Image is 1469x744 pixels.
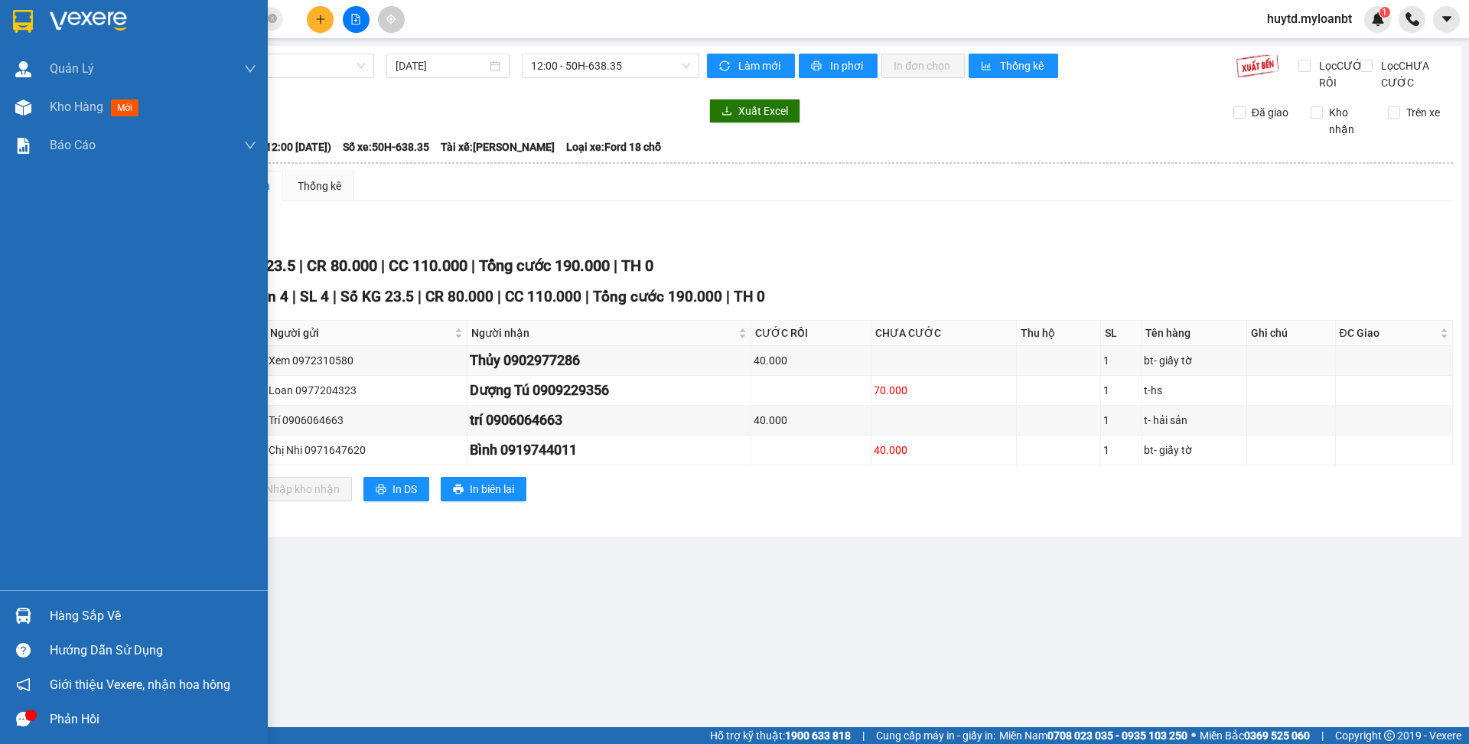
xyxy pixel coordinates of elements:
[392,481,417,498] span: In DS
[471,256,475,275] span: |
[418,288,422,305] span: |
[969,54,1058,78] button: bar-chartThống kê
[999,727,1187,744] span: Miền Nam
[340,288,414,305] span: Số KG 23.5
[874,442,1014,458] div: 40.000
[707,54,795,78] button: syncLàm mới
[453,484,464,496] span: printer
[441,477,526,501] button: printerIn biên lai
[1405,12,1419,26] img: phone-icon
[1313,57,1372,91] span: Lọc CƯỚC RỒI
[1379,7,1390,18] sup: 1
[15,138,31,154] img: solution-icon
[111,100,138,116] span: mới
[6,6,77,49] strong: Nhà xe Mỹ Loan
[315,14,326,24] span: plus
[244,63,256,75] span: down
[719,60,732,73] span: sync
[621,256,653,275] span: TH 0
[1247,321,1336,346] th: Ghi chú
[709,99,800,123] button: downloadXuất Excel
[479,256,610,275] span: Tổng cước 190.000
[6,100,75,114] span: 0968278298
[471,325,735,341] span: Người nhận
[50,59,94,78] span: Quản Lý
[1384,730,1395,741] span: copyright
[343,6,370,33] button: file-add
[1144,442,1243,458] div: bt- giấy tờ
[270,325,451,341] span: Người gửi
[881,54,965,78] button: In đơn chọn
[1000,57,1046,74] span: Thống kê
[244,139,256,152] span: down
[470,481,514,498] span: In biên lai
[50,708,256,731] div: Phản hồi
[470,350,748,371] div: Thủy 0902977286
[386,14,396,24] span: aim
[50,639,256,662] div: Hướng dẫn sử dụng
[470,410,748,431] div: trí 0906064663
[726,288,730,305] span: |
[1371,12,1385,26] img: icon-new-feature
[721,106,732,118] span: download
[307,256,377,275] span: CR 80.000
[1103,382,1138,399] div: 1
[710,727,851,744] span: Hỗ trợ kỹ thuật:
[396,57,487,74] input: 15/10/2025
[1103,412,1138,429] div: 1
[531,54,690,77] span: 12:00 - 50H-638.35
[6,54,72,97] span: 33 Bác Ái, P Phước Hội, TX Lagi
[269,352,464,369] div: Xem 0972310580
[269,442,464,458] div: Chị Nhi 0971647620
[1440,12,1454,26] span: caret-down
[298,178,341,194] div: Thống kê
[269,382,464,399] div: Loan 0977204323
[830,57,865,74] span: In phơi
[376,484,386,496] span: printer
[1191,733,1196,739] span: ⚪️
[505,288,581,305] span: CC 110.000
[1246,104,1295,121] span: Đã giao
[1103,352,1138,369] div: 1
[16,677,31,692] span: notification
[343,139,429,155] span: Số xe: 50H-638.35
[862,727,865,744] span: |
[307,6,334,33] button: plus
[1101,321,1142,346] th: SL
[1433,6,1460,33] button: caret-down
[1236,54,1279,78] img: 9k=
[50,675,230,694] span: Giới thiệu Vexere, nhận hoa hồng
[593,288,722,305] span: Tổng cước 190.000
[470,439,748,461] div: Bình 0919744011
[1017,321,1101,346] th: Thu hộ
[1382,7,1387,18] span: 1
[333,288,337,305] span: |
[585,288,589,305] span: |
[16,643,31,658] span: question-circle
[268,12,277,27] span: close-circle
[785,729,851,742] strong: 1900 633 818
[614,256,617,275] span: |
[1144,352,1243,369] div: bt- giấy tờ
[13,10,33,33] img: logo-vxr
[117,27,191,44] span: FZCKTH4W
[299,256,303,275] span: |
[389,256,467,275] span: CC 110.000
[378,6,405,33] button: aim
[738,57,783,74] span: Làm mới
[874,382,1014,399] div: 70.000
[1375,57,1454,91] span: Lọc CHƯA CƯỚC
[470,380,748,401] div: Dượng Tú 0909229356
[738,103,788,119] span: Xuất Excel
[1103,442,1138,458] div: 1
[1047,729,1187,742] strong: 0708 023 035 - 0935 103 250
[1340,325,1437,341] span: ĐC Giao
[363,477,429,501] button: printerIn DS
[381,256,385,275] span: |
[497,288,501,305] span: |
[871,321,1017,346] th: CHƯA CƯỚC
[799,54,878,78] button: printerIn phơi
[50,605,256,628] div: Hàng sắp về
[441,139,555,155] span: Tài xế: [PERSON_NAME]
[1321,727,1324,744] span: |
